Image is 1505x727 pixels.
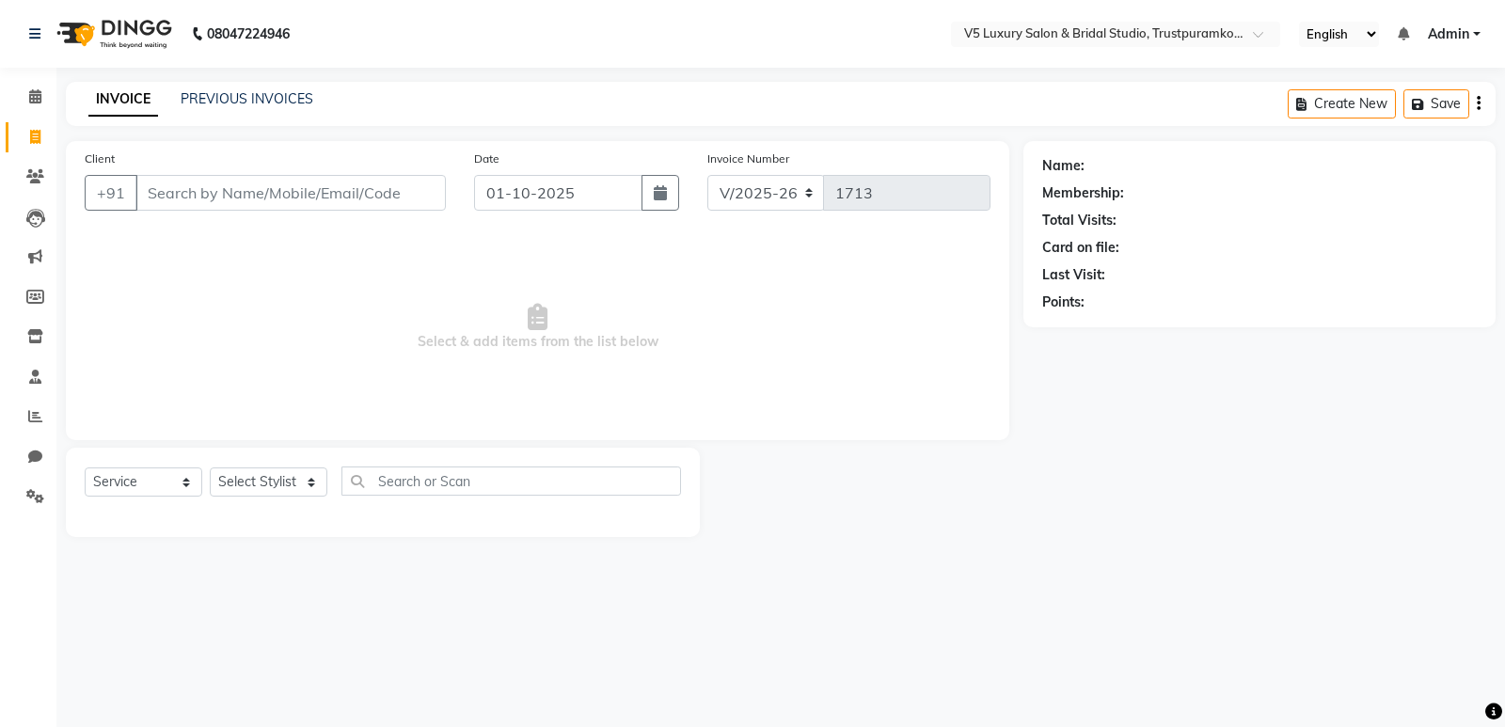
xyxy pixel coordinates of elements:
div: Total Visits: [1042,211,1117,230]
b: 08047224946 [207,8,290,60]
label: Invoice Number [707,150,789,167]
div: Name: [1042,156,1085,176]
label: Date [474,150,499,167]
input: Search or Scan [341,466,681,496]
button: Create New [1288,89,1396,119]
a: PREVIOUS INVOICES [181,90,313,107]
button: Save [1403,89,1469,119]
div: Points: [1042,292,1085,312]
span: Admin [1428,24,1469,44]
input: Search by Name/Mobile/Email/Code [135,175,446,211]
div: Membership: [1042,183,1124,203]
a: INVOICE [88,83,158,117]
img: logo [48,8,177,60]
button: +91 [85,175,137,211]
div: Card on file: [1042,238,1119,258]
span: Select & add items from the list below [85,233,990,421]
label: Client [85,150,115,167]
div: Last Visit: [1042,265,1105,285]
